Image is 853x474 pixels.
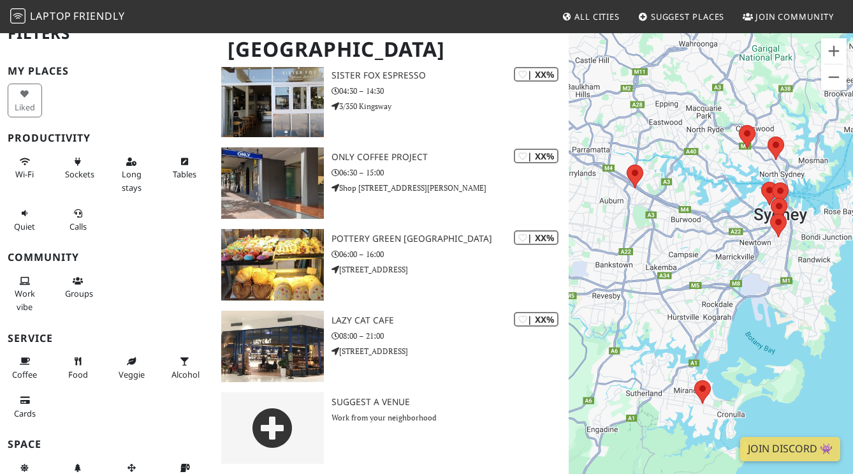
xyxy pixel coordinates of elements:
[61,270,96,304] button: Groups
[8,132,206,144] h3: Productivity
[214,392,569,464] a: Suggest a Venue Work from your neighborhood
[221,392,324,464] img: gray-place-d2bdb4477600e061c01bd816cc0f2ef0cfcb1ca9e3ad78868dd16fb2af073a21.png
[73,9,124,23] span: Friendly
[8,351,42,385] button: Coffee
[821,38,847,64] button: Zoom in
[8,251,206,263] h3: Community
[332,233,569,244] h3: Pottery Green [GEOGRAPHIC_DATA]
[574,11,620,22] span: All Cities
[214,229,569,300] a: Pottery Green Bakers Lane Cove | XX% Pottery Green [GEOGRAPHIC_DATA] 06:00 – 16:00 [STREET_ADDRESS]
[15,288,35,312] span: People working
[332,248,569,260] p: 06:00 – 16:00
[332,315,569,326] h3: Lazy Cat Cafe
[214,147,569,219] a: Only coffee project | XX% Only coffee project 06:30 – 15:00 Shop [STREET_ADDRESS][PERSON_NAME]
[8,203,42,237] button: Quiet
[15,168,34,180] span: Stable Wi-Fi
[221,311,324,382] img: Lazy Cat Cafe
[821,64,847,90] button: Zoom out
[69,221,87,232] span: Video/audio calls
[171,369,200,380] span: Alcohol
[514,230,558,245] div: | XX%
[332,411,569,424] p: Work from your neighborhood
[221,66,324,137] img: Sister Fox Espresso
[61,151,96,185] button: Sockets
[65,168,94,180] span: Power sockets
[8,438,206,450] h3: Space
[332,397,569,408] h3: Suggest a Venue
[68,369,88,380] span: Food
[214,311,569,382] a: Lazy Cat Cafe | XX% Lazy Cat Cafe 08:00 – 21:00 [STREET_ADDRESS]
[61,351,96,385] button: Food
[114,351,149,385] button: Veggie
[14,408,36,419] span: Credit cards
[168,151,202,185] button: Tables
[10,6,125,28] a: LaptopFriendly LaptopFriendly
[332,263,569,276] p: [STREET_ADDRESS]
[217,32,567,67] h1: [GEOGRAPHIC_DATA]
[332,152,569,163] h3: Only coffee project
[61,203,96,237] button: Calls
[738,5,839,28] a: Join Community
[514,149,558,163] div: | XX%
[173,168,196,180] span: Work-friendly tables
[8,270,42,317] button: Work vibe
[12,369,37,380] span: Coffee
[168,351,202,385] button: Alcohol
[65,288,93,299] span: Group tables
[755,11,834,22] span: Join Community
[332,85,569,97] p: 04:30 – 14:30
[122,168,142,193] span: Long stays
[221,147,324,219] img: Only coffee project
[221,229,324,300] img: Pottery Green Bakers Lane Cove
[8,390,42,424] button: Cards
[514,312,558,327] div: | XX%
[633,5,730,28] a: Suggest Places
[30,9,71,23] span: Laptop
[651,11,725,22] span: Suggest Places
[8,332,206,344] h3: Service
[332,100,569,112] p: 3/350 Kingsway
[14,221,35,232] span: Quiet
[332,182,569,194] p: Shop [STREET_ADDRESS][PERSON_NAME]
[332,330,569,342] p: 08:00 – 21:00
[332,167,569,179] p: 06:30 – 15:00
[557,5,625,28] a: All Cities
[119,369,145,380] span: Veggie
[8,65,206,77] h3: My Places
[114,151,149,198] button: Long stays
[8,151,42,185] button: Wi-Fi
[332,345,569,357] p: [STREET_ADDRESS]
[214,66,569,137] a: Sister Fox Espresso | XX% Sister Fox Espresso 04:30 – 14:30 3/350 Kingsway
[10,8,26,24] img: LaptopFriendly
